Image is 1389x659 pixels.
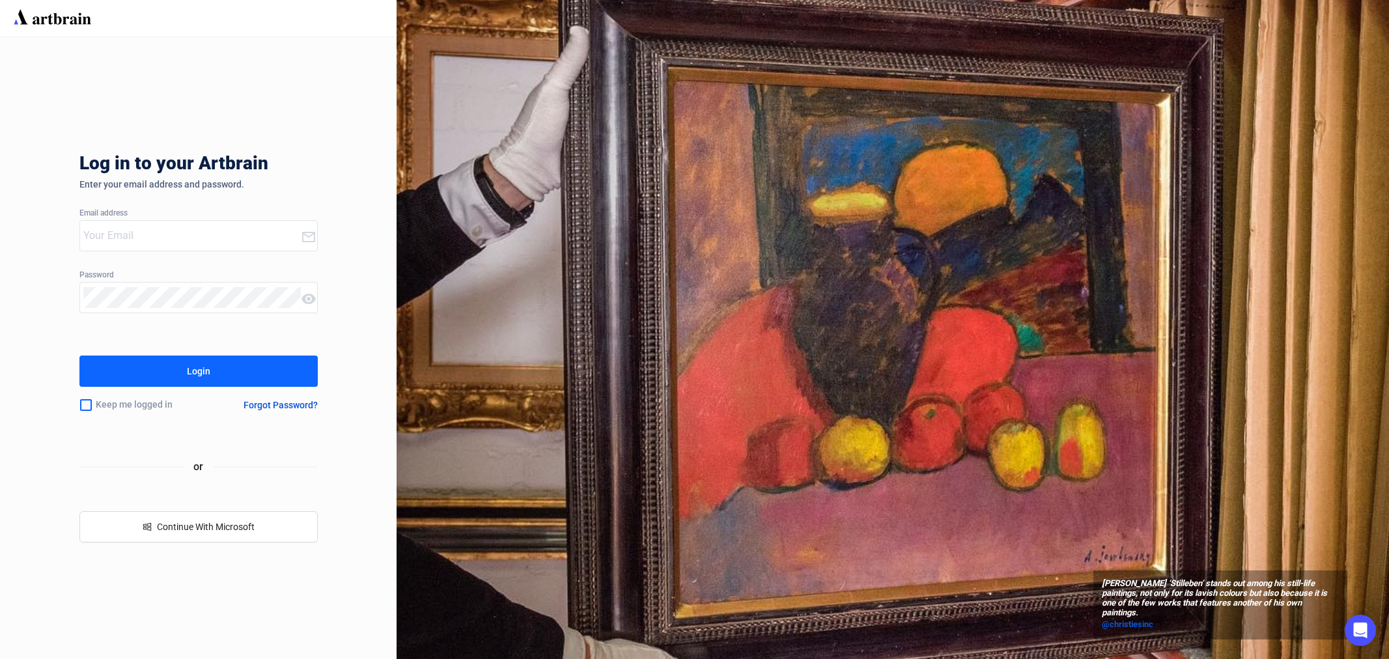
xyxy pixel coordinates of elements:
span: @christiesinc [1102,619,1153,629]
button: windowsContinue With Microsoft [79,511,318,542]
div: Password [79,271,318,280]
span: windows [143,522,152,531]
div: Email address [79,209,318,218]
div: Open Intercom Messenger [1345,615,1376,646]
div: Forgot Password? [244,400,318,410]
div: Login [187,361,210,382]
a: @christiesinc [1102,618,1339,631]
div: Enter your email address and password. [79,179,318,189]
span: [PERSON_NAME] ‘Stilleben’ stands out among his still-life paintings, not only for its lavish colo... [1102,579,1339,618]
input: Your Email [83,225,301,246]
span: or [183,458,214,475]
button: Login [79,356,318,387]
div: Keep me logged in [79,391,210,419]
div: Log in to your Artbrain [79,153,470,179]
span: Continue With Microsoft [157,522,255,532]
